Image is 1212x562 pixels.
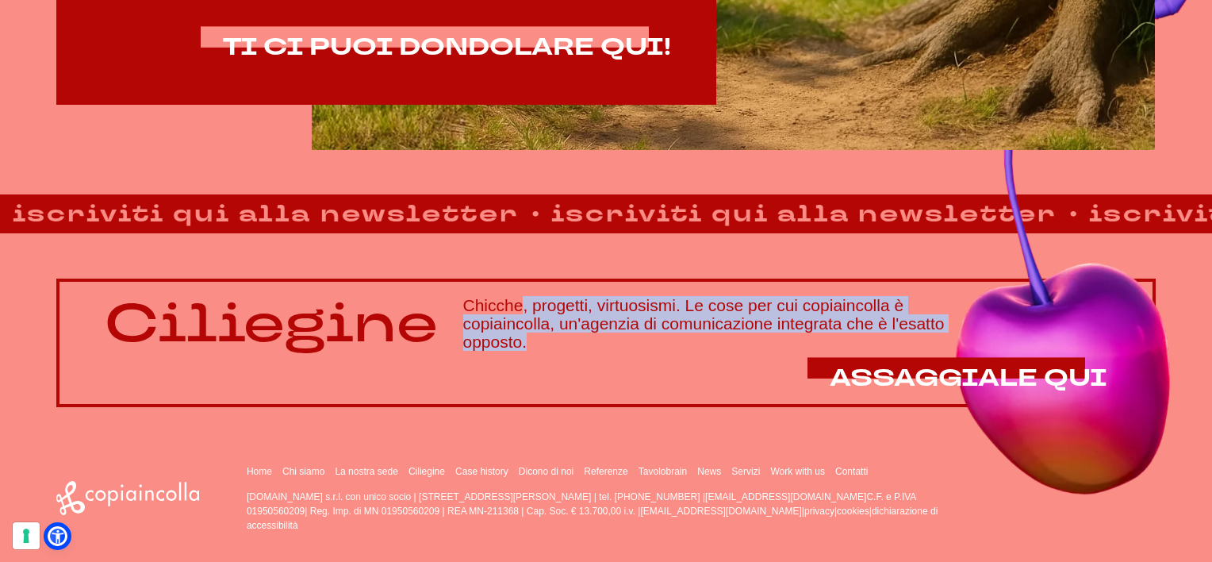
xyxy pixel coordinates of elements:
a: TI CI PUOI DONDOLARE QUI! [223,34,671,60]
p: [DOMAIN_NAME] s.r.l. con unico socio | [STREET_ADDRESS][PERSON_NAME] | tel. [PHONE_NUMBER] | C.F.... [247,490,974,533]
a: Open Accessibility Menu [48,526,67,546]
a: Home [247,466,272,477]
a: [EMAIL_ADDRESS][DOMAIN_NAME] [705,491,866,502]
a: dichiarazione di accessibilità [247,506,938,531]
p: Ciliegine [105,294,438,353]
a: Servizi [731,466,760,477]
a: privacy [804,506,834,517]
a: News [697,466,721,477]
a: La nostra sede [335,466,397,477]
strong: iscriviti qui alla newsletter [537,196,1069,232]
a: Contatti [835,466,868,477]
a: Case history [455,466,508,477]
a: Tavolobrain [639,466,687,477]
span: ASSAGGIALE QUI [830,362,1107,395]
a: cookies [837,506,869,517]
a: Referenze [584,466,627,477]
a: ASSAGGIALE QUI [830,365,1107,391]
button: Le tue preferenze relative al consenso per le tecnologie di tracciamento [13,522,40,549]
a: Work with us [770,466,824,477]
a: Ciliegine [408,466,445,477]
a: [EMAIL_ADDRESS][DOMAIN_NAME] [640,506,801,517]
a: Chi siamo [282,466,324,477]
span: TI CI PUOI DONDOLARE QUI! [223,31,671,64]
a: Dicono di noi [519,466,573,477]
h3: Chicche, progetti, virtuosismi. Le cose per cui copiaincolla è copiaincolla, un'agenzia di comuni... [463,296,1108,351]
